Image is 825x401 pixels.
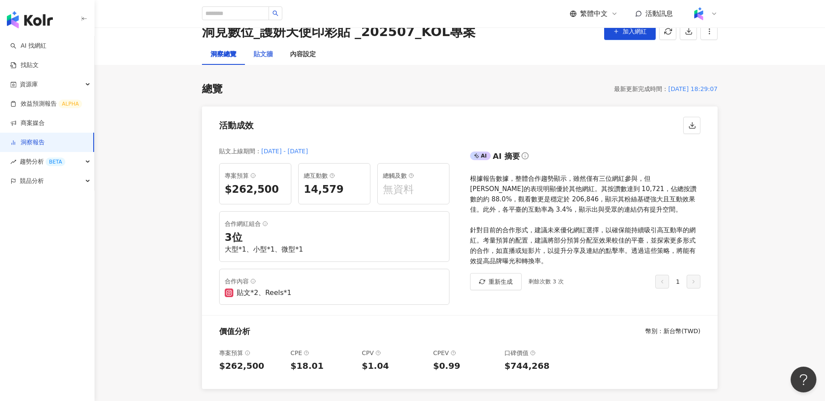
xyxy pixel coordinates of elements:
div: 洞⾒數位_護妍天使印彩貼 _202507_KOL專案 [202,23,476,41]
iframe: Help Scout Beacon - Open [791,367,816,392]
span: rise [10,159,16,165]
div: 活動成效 [219,119,254,131]
div: [DATE] - [DATE] [261,146,308,156]
div: CPEV [433,348,498,358]
div: CPE [290,348,355,358]
div: 合作內容 [225,276,444,286]
img: logo [7,11,53,28]
div: AI [470,152,491,160]
span: 繁體中文 [580,9,608,18]
div: $1.04 [362,360,426,372]
button: 重新生成 [470,273,522,290]
div: 總覽 [202,82,223,97]
span: 競品分析 [20,171,44,191]
div: 洞察總覽 [211,49,236,60]
div: 剩餘次數 3 次 [529,277,564,286]
span: 重新生成 [489,278,513,285]
a: 效益預測報告ALPHA [10,100,82,108]
div: $262,500 [225,182,286,197]
div: $744,268 [504,360,569,372]
div: 最新更新完成時間 ： [614,84,668,94]
img: Kolr%20app%20icon%20%281%29.png [691,6,707,22]
div: 內容設定 [290,49,316,60]
div: AI 摘要 [493,151,520,161]
div: AIAI 摘要 [470,149,700,167]
div: BETA [46,158,65,166]
div: 總觸及數 [383,170,444,181]
a: searchAI 找網紅 [10,42,46,50]
a: 商案媒合 [10,119,45,128]
div: 貼文上線期間 ： [219,146,261,156]
a: 洞察報告 [10,138,45,147]
div: 14,579 [304,182,365,197]
a: 找貼文 [10,61,39,70]
div: 根據報告數據，整體合作趨勢顯示，雖然僅有三位網紅參與，但[PERSON_NAME]的表現明顯優於其他網紅。其按讚數達到 10,721，佔總按讚數的約 88.0%，觀看數更是穩定於 206,846... [470,173,700,266]
div: CPV [362,348,426,358]
span: 趨勢分析 [20,152,65,171]
span: 加入網紅 [623,28,647,35]
div: [DATE] 18:29:07 [668,84,718,94]
div: 專案預算 [219,348,284,358]
div: 貼文牆 [254,49,273,60]
div: $0.99 [433,360,498,372]
div: 總互動數 [304,170,365,181]
span: search [272,10,278,16]
div: 價值分析 [219,326,250,337]
div: 3 位 [225,231,444,245]
div: 無資料 [383,182,444,197]
div: $18.01 [290,360,355,372]
div: 專案預算 [225,170,286,181]
button: 加入網紅 [604,23,656,40]
div: 合作網紅組合 [225,219,444,229]
div: 1 [655,275,700,289]
div: 幣別 ： 新台幣 ( TWD ) [645,327,700,336]
span: 活動訊息 [645,9,673,18]
div: 貼文*2、Reels*1 [237,288,291,298]
span: 資源庫 [20,75,38,94]
div: 口碑價值 [504,348,569,358]
div: $262,500 [219,360,284,372]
